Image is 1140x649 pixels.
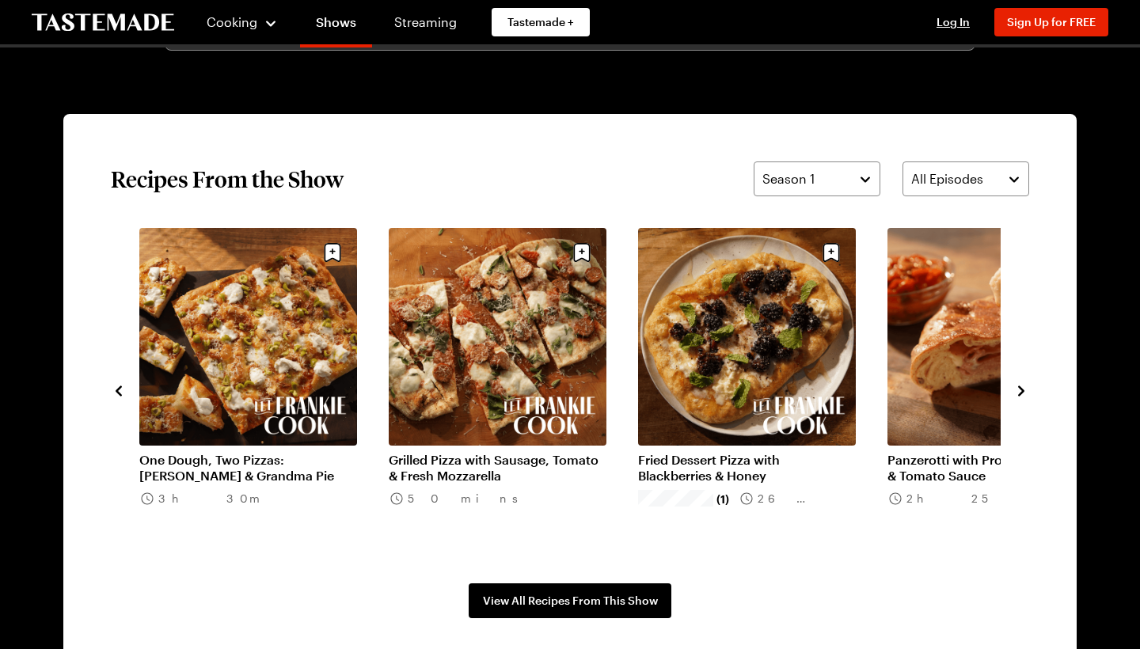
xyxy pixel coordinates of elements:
a: Shows [300,3,372,47]
div: 30 / 30 [887,228,1137,552]
button: navigate to next item [1013,380,1029,399]
button: Log In [921,14,985,30]
a: One Dough, Two Pizzas: [PERSON_NAME] & Grandma Pie [139,452,357,484]
span: All Episodes [911,169,983,188]
a: Panzerotti with Prosciutto, Taleggio & Tomato Sauce [887,452,1105,484]
h2: Recipes From the Show [111,165,344,193]
span: Tastemade + [507,14,574,30]
button: Cooking [206,3,278,41]
button: Sign Up for FREE [994,8,1108,36]
div: 28 / 30 [389,228,638,552]
div: 29 / 30 [638,228,887,552]
span: Sign Up for FREE [1007,15,1096,28]
div: 27 / 30 [139,228,389,552]
button: Save recipe [567,237,597,268]
span: View All Recipes From This Show [483,593,658,609]
span: Cooking [207,14,257,29]
a: To Tastemade Home Page [32,13,174,32]
a: Tastemade + [492,8,590,36]
span: Season 1 [762,169,815,188]
a: View All Recipes From This Show [469,583,671,618]
button: navigate to previous item [111,380,127,399]
button: Save recipe [816,237,846,268]
a: Grilled Pizza with Sausage, Tomato & Fresh Mozzarella [389,452,606,484]
button: Save recipe [317,237,348,268]
button: All Episodes [902,161,1029,196]
a: Fried Dessert Pizza with Blackberries & Honey [638,452,856,484]
span: Log In [937,15,970,28]
button: Season 1 [754,161,880,196]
